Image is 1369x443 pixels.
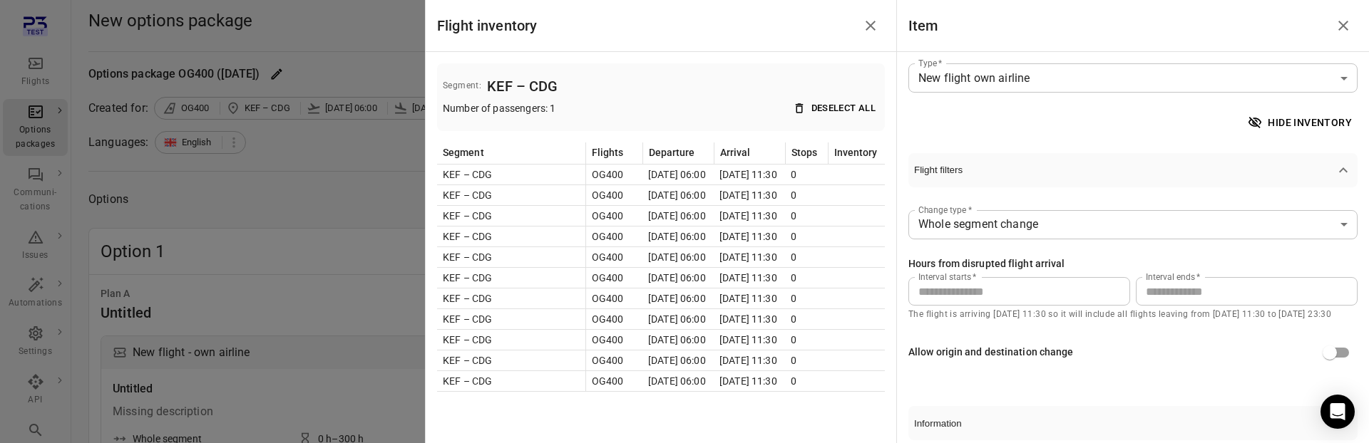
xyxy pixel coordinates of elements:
span: Information [914,418,1335,429]
div: Flight filters [908,187,1358,390]
td: KEF – CDG [437,267,585,288]
button: Hide inventory [1245,110,1358,136]
td: KEF – CDG [437,350,585,370]
div: Whole segment change [918,216,1335,233]
button: Information [908,406,1358,440]
td: KEF – CDG [437,288,585,308]
td: KEF – CDG [437,329,585,350]
table: Flights inventory [437,142,885,392]
label: Change type [918,204,972,216]
div: Open Intercom Messenger [1321,395,1355,429]
span: Flight filters [914,165,1335,175]
button: Close drawer [1329,11,1358,40]
label: Interval starts [918,271,976,283]
label: Interval ends [1146,271,1201,283]
p: The flight is arriving [DATE] 11:30 so it will include all flights leaving from [DATE] 11:30 to [... [908,308,1358,322]
h1: Item [908,14,938,37]
div: Hours from disrupted flight arrival [908,256,1065,272]
div: New flight own airline [918,70,1335,87]
td: KEF – CDG [437,370,585,391]
div: Allow origin and destination change [908,345,1074,360]
td: KEF – CDG [437,226,585,246]
td: KEF – CDG [437,246,585,267]
label: Type [918,57,943,69]
button: Flight filters [908,153,1358,187]
td: KEF – CDG [437,308,585,329]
